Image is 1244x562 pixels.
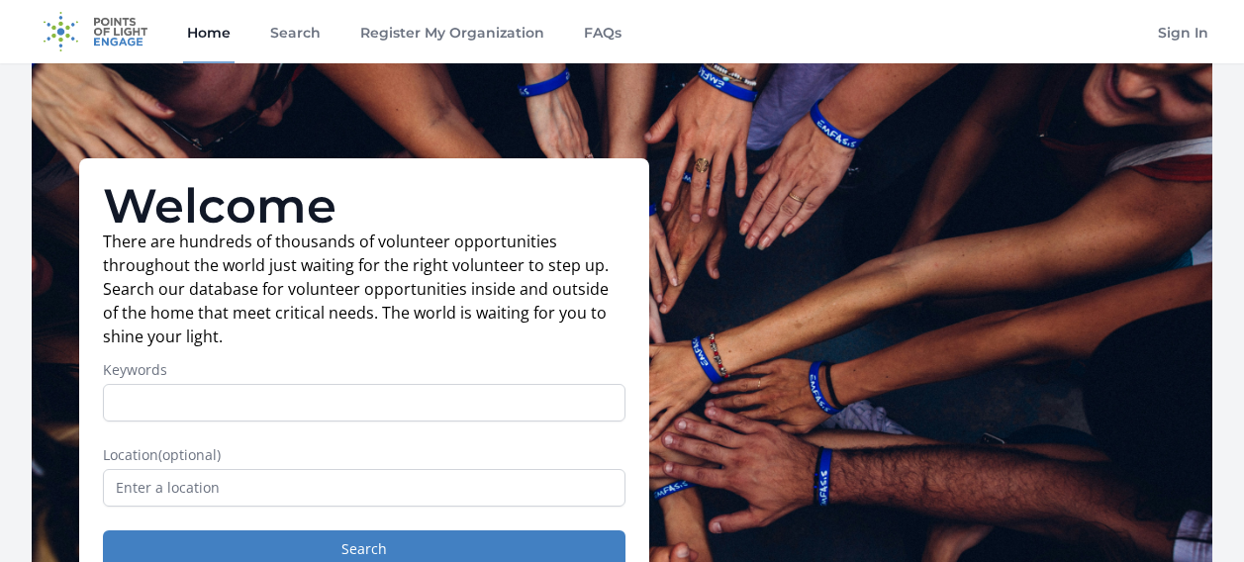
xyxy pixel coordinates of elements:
span: (optional) [158,445,221,464]
label: Keywords [103,360,625,380]
h1: Welcome [103,182,625,230]
input: Enter a location [103,469,625,507]
label: Location [103,445,625,465]
p: There are hundreds of thousands of volunteer opportunities throughout the world just waiting for ... [103,230,625,348]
